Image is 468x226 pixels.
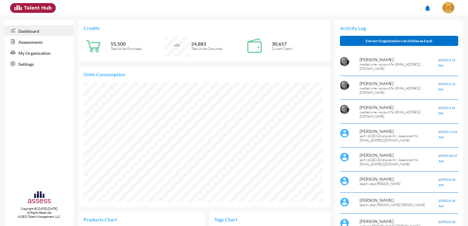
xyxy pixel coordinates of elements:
p: [PERSON_NAME] [360,176,438,182]
p: Total Unites Consumed [191,47,245,51]
a: Settings [5,58,74,69]
a: Assessments [5,36,74,47]
a: My Organization [5,47,74,58]
a: Dashboard [5,25,74,36]
p: 30,617 [272,41,325,47]
p: [PERSON_NAME] [360,219,438,224]
span: 45% [174,43,180,47]
p: 24,883 [191,41,245,47]
mat-icon: notifications [424,5,431,12]
p: 55,500 [111,41,164,47]
p: sent ( ASSESS Employability ) Assessment to [EMAIL_ADDRESS][DOMAIN_NAME] [360,158,438,166]
p: deactivated [PERSON_NAME] [PERSON_NAME] [360,203,438,207]
img: default%20profile%20image.svg [340,198,349,207]
p: sent ( ASSESS Employability ) Assessment to [EMAIL_ADDRESS][DOMAIN_NAME] [360,134,438,142]
p: Credits [84,25,325,31]
p: Activity Log [340,25,458,31]
img: AOh14GigaHH8sHFAKTalDol_Rto9g2wtRCd5DeEZ-VfX2Q [340,105,349,114]
p: [PERSON_NAME] [360,81,438,86]
img: assesscompany-logo.png [27,190,51,205]
p: [PERSON_NAME] [360,153,438,158]
img: default%20profile%20image.svg [340,176,349,186]
img: default%20profile%20image.svg [340,129,349,138]
p: Current Credit [272,47,325,51]
p: [PERSON_NAME] [360,57,438,62]
img: AOh14GigaHH8sHFAKTalDol_Rto9g2wtRCd5DeEZ-VfX2Q [340,81,349,90]
button: Extract Organization's Activities as Excel [340,36,458,46]
img: default%20profile%20image.svg [340,153,349,162]
p: created a new account for [EMAIL_ADDRESS][DOMAIN_NAME] [360,62,438,71]
p: Copyright © [DATE]-[DATE]. All Rights Reserved. ASSESS Talent Management, LLC. [5,207,74,219]
span: [DATE] 2:52 PM [439,82,455,91]
p: created a new account for [EMAIL_ADDRESS][DOMAIN_NAME] [360,86,438,95]
span: [DATE] 8:26 AM [439,199,455,208]
p: deactivated [PERSON_NAME] [360,182,438,186]
p: created a new account for [EMAIL_ADDRESS][DOMAIN_NAME] [360,110,438,119]
span: [DATE] 3:15 PM [439,58,455,67]
p: Total Unites Purchased [111,47,164,51]
p: Units Consumption [84,71,325,77]
p: [PERSON_NAME] [360,129,438,134]
span: [DATE] 8:26 AM [439,178,455,187]
span: [DATE] 2:41 PM [439,106,455,115]
span: [DATE] 11:03 AM [439,130,457,139]
span: [DATE] 10:47 AM [439,154,457,163]
p: Products Chart [84,217,142,222]
img: AOh14GigaHH8sHFAKTalDol_Rto9g2wtRCd5DeEZ-VfX2Q [340,57,349,66]
p: [PERSON_NAME] [360,105,438,110]
p: [PERSON_NAME] [360,198,438,203]
p: Tags Chart [214,217,270,222]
